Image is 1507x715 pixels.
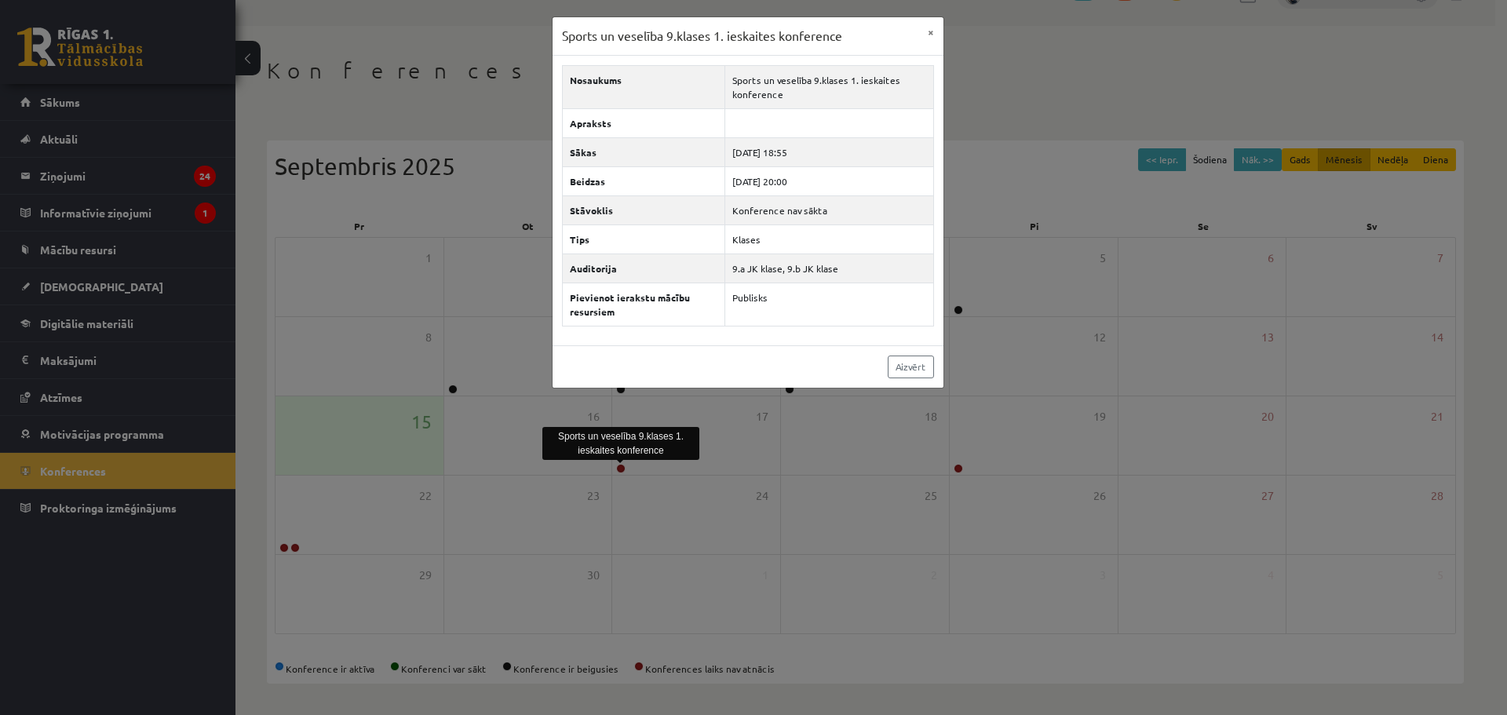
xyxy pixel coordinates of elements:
td: Konference nav sākta [725,195,933,224]
a: Aizvērt [888,356,934,378]
td: [DATE] 18:55 [725,137,933,166]
td: Publisks [725,283,933,326]
th: Tips [562,224,725,254]
button: × [918,17,943,47]
td: Sports un veselība 9.klases 1. ieskaites konference [725,65,933,108]
th: Apraksts [562,108,725,137]
th: Pievienot ierakstu mācību resursiem [562,283,725,326]
div: Sports un veselība 9.klases 1. ieskaites konference [542,427,699,460]
td: 9.a JK klase, 9.b JK klase [725,254,933,283]
th: Beidzas [562,166,725,195]
th: Sākas [562,137,725,166]
h3: Sports un veselība 9.klases 1. ieskaites konference [562,27,842,46]
th: Nosaukums [562,65,725,108]
th: Auditorija [562,254,725,283]
th: Stāvoklis [562,195,725,224]
td: [DATE] 20:00 [725,166,933,195]
td: Klases [725,224,933,254]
